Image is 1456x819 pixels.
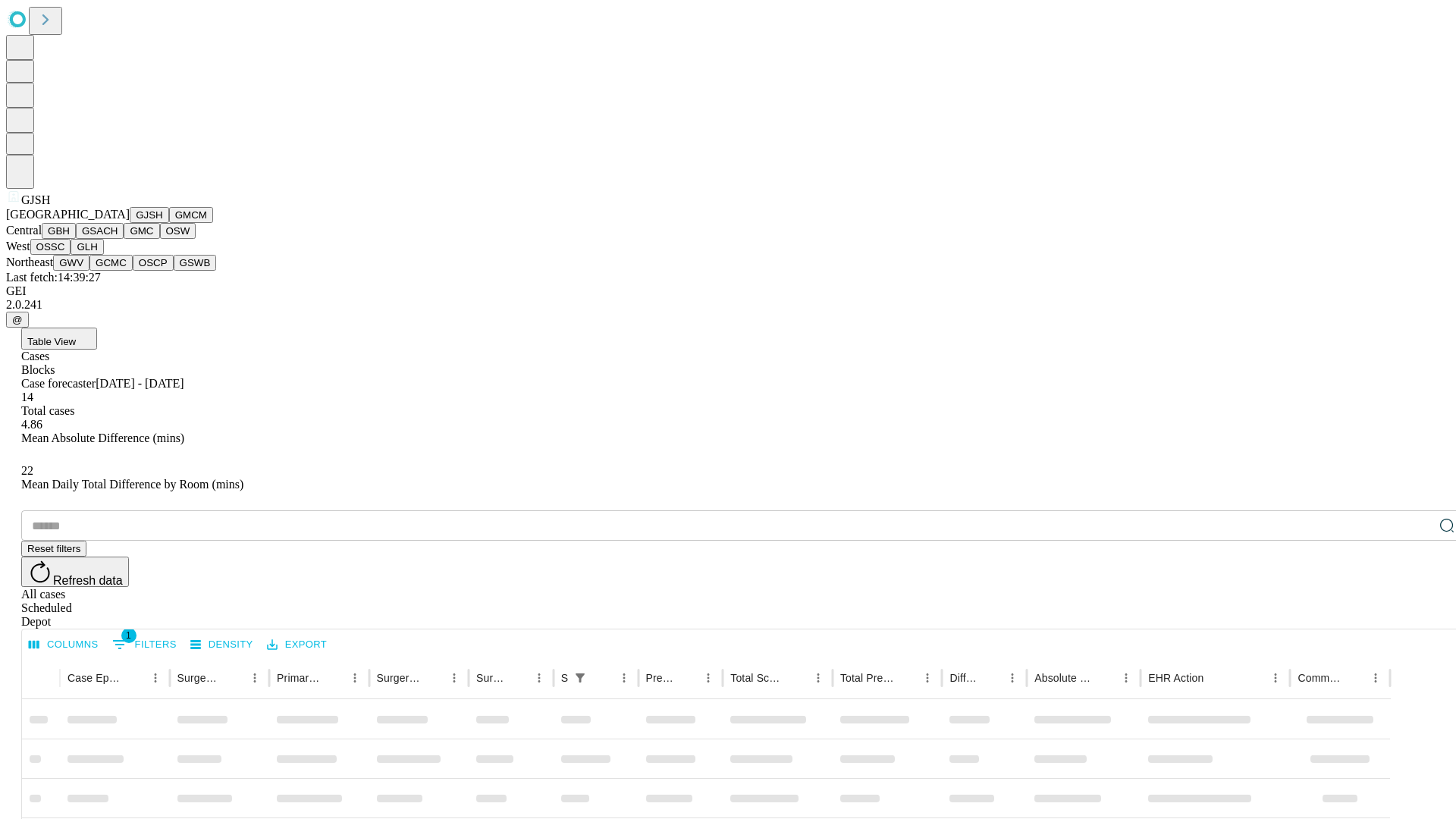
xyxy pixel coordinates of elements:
button: Menu [698,667,719,689]
span: 4.86 [21,418,42,431]
button: Sort [422,667,444,689]
button: Sort [507,667,529,689]
span: Mean Absolute Difference (mins) [21,431,184,444]
span: GJSH [21,193,50,206]
button: Menu [1002,667,1023,689]
button: Sort [1344,667,1365,689]
button: GBH [42,223,76,239]
button: GSWB [174,255,217,271]
div: Surgery Name [377,672,421,684]
span: Central [6,224,42,237]
button: Select columns [25,633,102,657]
span: West [6,240,30,253]
button: Reset filters [21,541,86,557]
button: Menu [1265,667,1286,689]
button: Menu [917,667,938,689]
button: Menu [613,667,635,689]
div: Total Predicted Duration [840,672,895,684]
button: Menu [529,667,550,689]
span: Refresh data [53,574,123,587]
button: @ [6,312,29,328]
div: Comments [1298,672,1341,684]
button: Sort [896,667,917,689]
span: [DATE] - [DATE] [96,377,184,390]
div: 1 active filter [570,667,591,689]
div: Surgery Date [476,672,506,684]
button: OSSC [30,239,71,255]
span: Total cases [21,404,74,417]
div: Case Epic Id [67,672,122,684]
button: Export [263,633,331,657]
div: Primary Service [277,672,321,684]
button: Menu [344,667,366,689]
button: OSW [160,223,196,239]
div: Predicted In Room Duration [646,672,676,684]
button: Menu [444,667,465,689]
div: Total Scheduled Duration [730,672,785,684]
button: GLH [71,239,103,255]
span: @ [12,314,23,325]
span: [GEOGRAPHIC_DATA] [6,208,130,221]
span: Mean Daily Total Difference by Room (mins) [21,478,243,491]
span: 14 [21,391,33,403]
button: GCMC [89,255,133,271]
span: Case forecaster [21,377,96,390]
button: GMC [124,223,159,239]
button: GMCM [169,207,213,223]
span: 22 [21,464,33,477]
div: Absolute Difference [1034,672,1093,684]
div: Scheduled In Room Duration [561,672,568,684]
button: Sort [981,667,1002,689]
button: OSCP [133,255,174,271]
span: Table View [27,336,76,347]
div: 2.0.241 [6,298,1450,312]
button: Sort [1094,667,1116,689]
button: Menu [145,667,166,689]
button: Menu [808,667,829,689]
button: Menu [1365,667,1386,689]
button: GSACH [76,223,124,239]
button: Sort [223,667,244,689]
div: Surgeon Name [177,672,221,684]
div: GEI [6,284,1450,298]
button: Sort [1205,667,1226,689]
button: Show filters [108,632,180,657]
button: Menu [244,667,265,689]
button: Sort [592,667,613,689]
span: 1 [121,628,136,643]
button: Sort [323,667,344,689]
button: Density [187,633,257,657]
button: Refresh data [21,557,129,587]
button: GJSH [130,207,169,223]
div: EHR Action [1148,672,1203,684]
button: Sort [676,667,698,689]
button: Sort [124,667,145,689]
span: Northeast [6,256,53,268]
button: Show filters [570,667,591,689]
button: Sort [786,667,808,689]
button: Menu [1116,667,1137,689]
span: Reset filters [27,543,80,554]
button: GWV [53,255,89,271]
button: Table View [21,328,97,350]
div: Difference [949,672,979,684]
span: Last fetch: 14:39:27 [6,271,101,284]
